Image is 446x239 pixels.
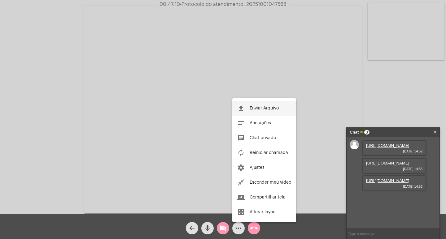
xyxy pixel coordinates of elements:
span: Ajustes [250,165,265,170]
span: Anotações [250,121,271,125]
mat-icon: screen_share [237,194,245,201]
span: Alterar layout [250,210,277,214]
span: Chat privado [250,136,276,140]
mat-icon: autorenew [237,149,245,156]
span: Reiniciar chamada [250,151,288,155]
span: Enviar Arquivo [250,106,279,110]
mat-icon: notes [237,119,245,127]
span: Esconder meu vídeo [250,180,291,185]
mat-icon: close_fullscreen [237,179,245,186]
span: Compartilhar tela [250,195,286,199]
mat-icon: settings [237,164,245,171]
mat-icon: grid_view [237,208,245,216]
mat-icon: chat [237,134,245,142]
mat-icon: file_upload [237,105,245,112]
